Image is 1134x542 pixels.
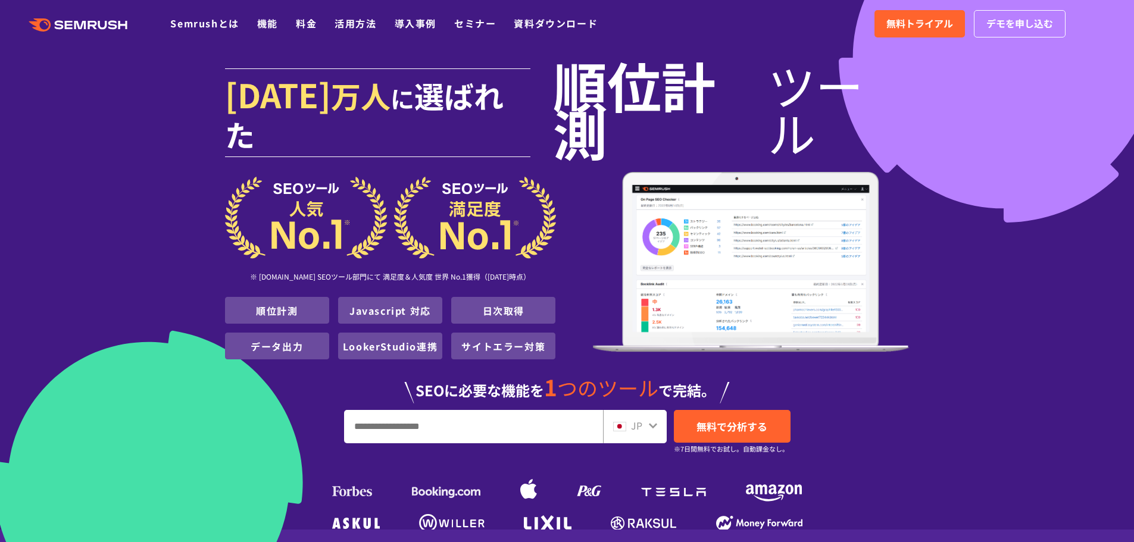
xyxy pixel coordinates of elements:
a: 機能 [257,16,278,30]
a: サイトエラー対策 [461,339,545,353]
a: 資料ダウンロード [514,16,598,30]
a: 導入事例 [395,16,436,30]
span: 選ばれた [225,74,504,155]
a: 無料で分析する [674,410,791,443]
small: ※7日間無料でお試し。自動課金なし。 [674,443,789,455]
span: デモを申し込む [986,16,1053,32]
a: 日次取得 [483,303,524,318]
span: 無料トライアル [886,16,953,32]
div: SEOに必要な機能を [225,364,910,403]
span: つのツール [557,373,658,402]
a: Semrushとは [170,16,239,30]
div: ※ [DOMAIN_NAME] SEOツール部門にて 満足度＆人気度 世界 No.1獲得（[DATE]時点） [225,259,556,297]
span: 1 [544,371,557,403]
a: デモを申し込む [974,10,1066,37]
a: セミナー [454,16,496,30]
a: データ出力 [251,339,303,353]
a: 順位計測 [256,303,298,318]
a: 無料トライアル [874,10,965,37]
span: に [391,81,414,115]
a: 料金 [296,16,317,30]
span: 順位計測 [553,61,768,156]
span: 万人 [331,74,391,117]
span: [DATE] [225,70,331,118]
span: で完結。 [658,380,716,400]
span: ツール [768,61,910,156]
a: Javascript 対応 [349,303,431,318]
input: URL、キーワードを入力してください [345,411,602,443]
span: 無料で分析する [696,419,767,434]
span: JP [631,418,642,433]
a: LookerStudio連携 [343,339,438,353]
a: 活用方法 [335,16,376,30]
